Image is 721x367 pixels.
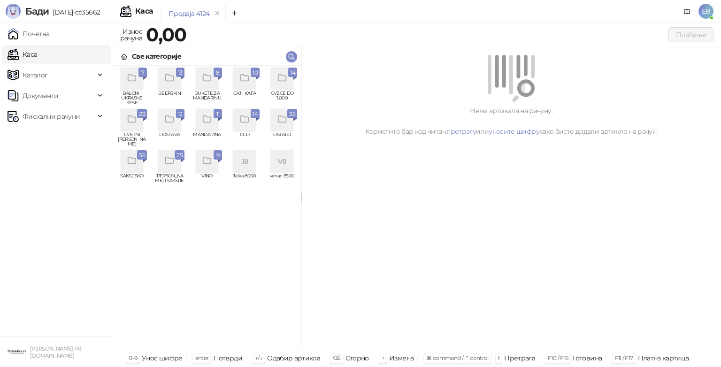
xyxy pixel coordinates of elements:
div: Све категорије [132,51,181,61]
img: Logo [6,4,21,19]
span: BALONI I UKRASNE KESE [117,91,147,105]
span: + [382,354,384,361]
span: ⌘ command / ⌃ control [426,354,489,361]
span: 25 [176,150,183,161]
span: CVETNI [PERSON_NAME] [117,132,147,146]
span: F10 / F16 [548,354,568,361]
div: Готовина [573,352,602,364]
span: [PERSON_NAME] I SAKSIJE [154,174,184,188]
span: DOSTAVA [154,132,184,146]
span: BUKETE ZA MANDARINU [192,91,222,105]
span: EB [698,4,713,19]
span: 0-9 [129,354,137,361]
span: 12 [178,109,183,119]
span: Бади [25,6,49,17]
span: Фискални рачуни [23,107,80,126]
span: enter [195,354,209,361]
span: 14 [290,68,295,78]
span: Каталог [23,66,48,84]
div: J8 [233,150,256,173]
div: Потврди [214,352,243,364]
img: 64x64-companyLogo-0e2e8aaa-0bd2-431b-8613-6e3c65811325.png [8,343,26,361]
span: F11 / F17 [614,354,633,361]
span: 11 [215,109,220,119]
div: Износ рачуна [118,25,144,44]
a: претрагу [446,127,476,136]
div: Измена [389,352,414,364]
div: Одабир артикла [267,352,320,364]
strong: 0,00 [146,23,186,46]
div: Нема артикала на рачуну. Користите бар код читач, или како бисте додали артикле на рачун. [313,106,710,137]
div: Претрага [504,352,535,364]
small: [PERSON_NAME] PR [DOMAIN_NAME] [30,345,81,359]
span: VINO [192,174,222,188]
span: 23 [139,109,145,119]
span: 14 [253,109,258,119]
button: Плаћање [668,27,713,42]
div: V8 [271,150,293,173]
span: 9 [215,150,220,161]
div: Продаја 4124 [169,8,209,19]
div: Унос шифре [142,352,183,364]
span: 56 [139,150,145,161]
div: Сторно [345,352,369,364]
button: Add tab [225,4,244,23]
span: CAJ I KAFA [230,91,260,105]
span: BEERSKIN [154,91,184,105]
span: MANDARINA [192,132,222,146]
span: f [498,354,499,361]
button: remove [211,9,223,17]
span: venac 8500 [267,174,297,188]
span: Jelka 8000 [230,174,260,188]
div: grid [113,66,301,349]
span: 10 [253,68,258,78]
span: CVECE DO 1.000 [267,91,297,105]
a: унесите шифру [489,127,539,136]
span: ⌫ [333,354,340,361]
span: 7 [140,68,145,78]
span: [DATE]-cc35662 [49,8,100,16]
span: 35 [289,109,295,119]
a: Каса [8,45,37,64]
a: Почетна [8,24,50,43]
span: Документи [23,86,58,105]
span: 13 [178,68,183,78]
a: Документација [680,4,695,19]
div: Каса [135,8,153,15]
span: 8 [215,68,220,78]
span: ↑/↓ [255,354,262,361]
div: Платна картица [638,352,689,364]
span: OLD [230,132,260,146]
span: SAKSIJSKO [117,174,147,188]
span: OSTALO [267,132,297,146]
